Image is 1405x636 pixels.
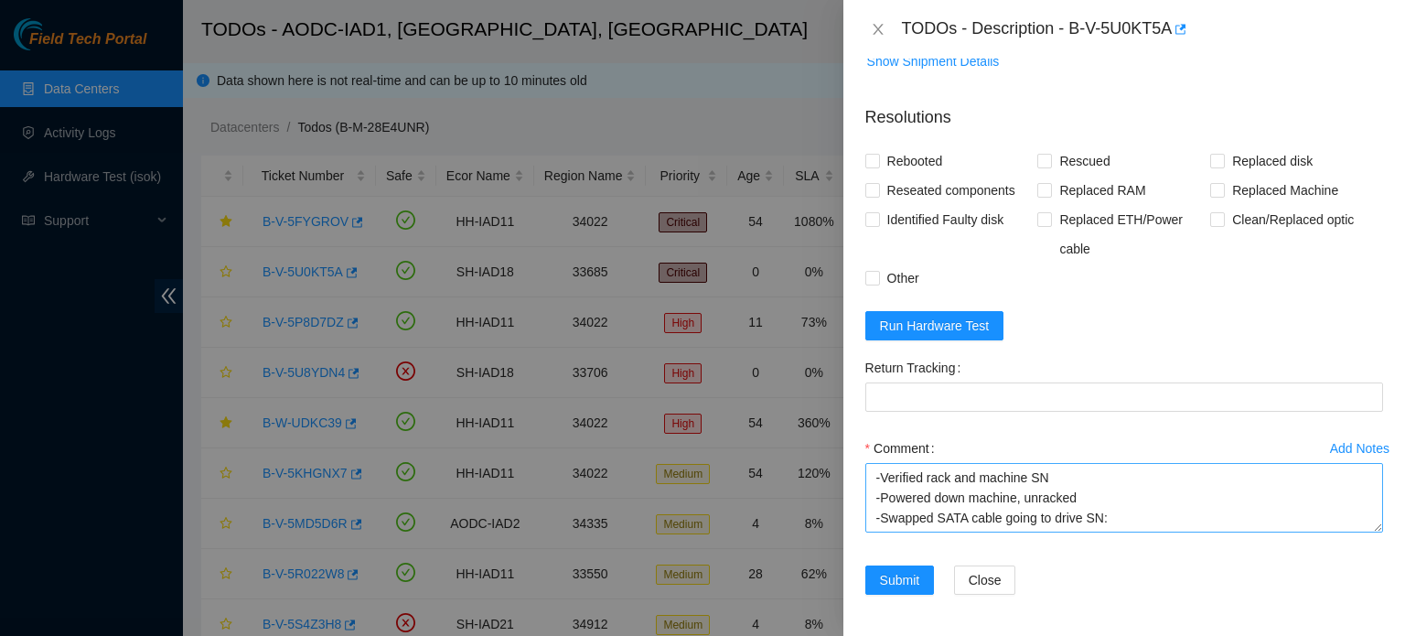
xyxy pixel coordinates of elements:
span: Show Shipment Details [867,51,1000,71]
span: Close [969,570,1002,590]
span: Rebooted [880,146,950,176]
span: close [871,22,885,37]
span: Clean/Replaced optic [1225,205,1361,234]
button: Close [954,566,1016,595]
span: Replaced disk [1225,146,1320,176]
button: Submit [865,566,935,595]
button: Add Notes [1329,434,1390,463]
p: Resolutions [865,91,1383,130]
span: Replaced RAM [1052,176,1153,205]
button: Close [865,21,891,38]
span: Replaced ETH/Power cable [1052,205,1210,264]
span: Replaced Machine [1225,176,1346,205]
label: Return Tracking [865,353,969,383]
input: Return Tracking [865,383,1383,412]
span: Rescued [1052,146,1117,176]
label: Comment [865,434,942,463]
span: Identified Faulty disk [880,205,1012,234]
div: TODOs - Description - B-V-5U0KT5A [902,15,1383,44]
span: Submit [880,570,920,590]
textarea: Comment [865,463,1383,533]
span: Run Hardware Test [880,316,990,336]
div: Add Notes [1330,442,1389,455]
button: Show Shipment Details [866,47,1001,76]
span: Reseated components [880,176,1023,205]
button: Run Hardware Test [865,311,1004,340]
span: Other [880,264,927,293]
